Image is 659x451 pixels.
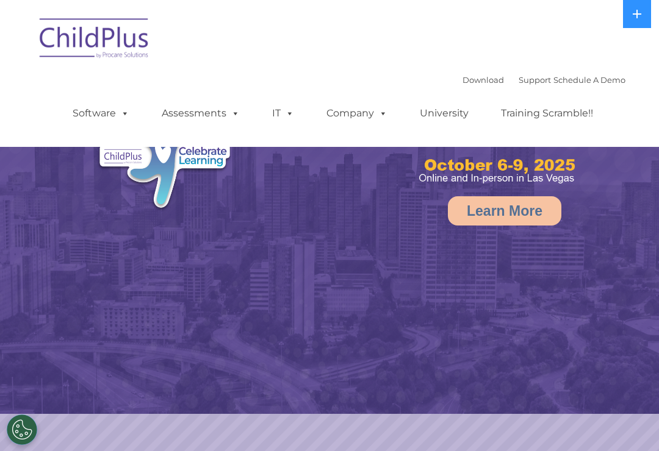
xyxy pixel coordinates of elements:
a: Learn More [448,196,561,225]
a: Support [519,75,551,85]
a: IT [260,101,306,126]
a: University [408,101,481,126]
a: Training Scramble!! [489,101,605,126]
img: ChildPlus by Procare Solutions [34,10,156,71]
font: | [463,75,625,85]
button: Cookies Settings [7,414,37,445]
a: Schedule A Demo [553,75,625,85]
a: Company [314,101,400,126]
a: Download [463,75,504,85]
a: Software [60,101,142,126]
a: Assessments [149,101,252,126]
